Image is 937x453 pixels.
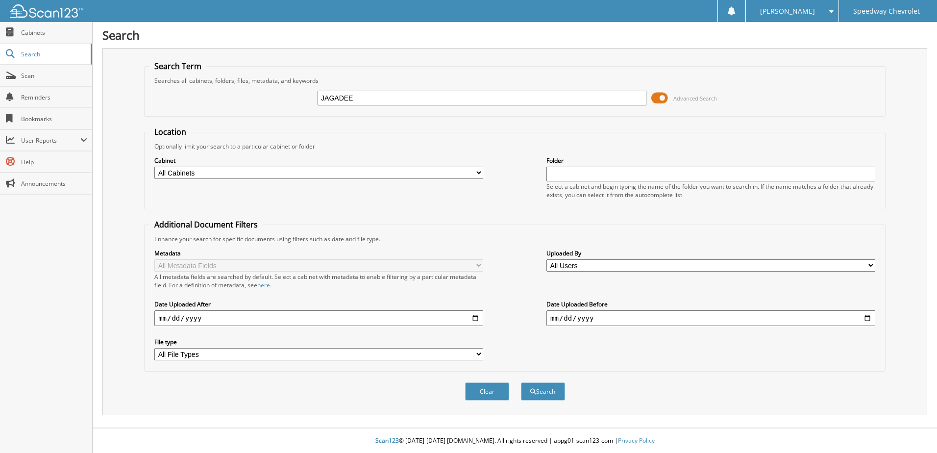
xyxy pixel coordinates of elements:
[21,50,86,58] span: Search
[21,179,87,188] span: Announcements
[149,76,880,85] div: Searches all cabinets, folders, files, metadata, and keywords
[21,115,87,123] span: Bookmarks
[521,382,565,401] button: Search
[21,136,80,145] span: User Reports
[154,156,483,165] label: Cabinet
[154,249,483,257] label: Metadata
[21,158,87,166] span: Help
[257,281,270,289] a: here
[21,28,87,37] span: Cabinets
[102,27,927,43] h1: Search
[93,429,937,453] div: © [DATE]-[DATE] [DOMAIN_NAME]. All rights reserved | appg01-scan123-com |
[546,182,875,199] div: Select a cabinet and begin typing the name of the folder you want to search in. If the name match...
[760,8,815,14] span: [PERSON_NAME]
[546,310,875,326] input: end
[546,249,875,257] label: Uploaded By
[149,235,880,243] div: Enhance your search for specific documents using filters such as date and file type.
[673,95,717,102] span: Advanced Search
[375,436,399,445] span: Scan123
[618,436,655,445] a: Privacy Policy
[853,8,920,14] span: Speedway Chevrolet
[149,61,206,72] legend: Search Term
[21,93,87,101] span: Reminders
[154,310,483,326] input: start
[888,406,937,453] iframe: Chat Widget
[465,382,509,401] button: Clear
[149,142,880,151] div: Optionally limit your search to a particular cabinet or folder
[21,72,87,80] span: Scan
[154,300,483,308] label: Date Uploaded After
[154,338,483,346] label: File type
[546,156,875,165] label: Folder
[10,4,83,18] img: scan123-logo-white.svg
[149,126,191,137] legend: Location
[546,300,875,308] label: Date Uploaded Before
[154,273,483,289] div: All metadata fields are searched by default. Select a cabinet with metadata to enable filtering b...
[149,219,263,230] legend: Additional Document Filters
